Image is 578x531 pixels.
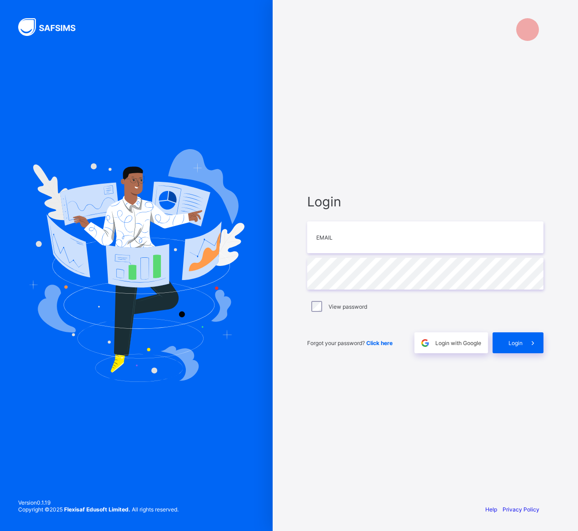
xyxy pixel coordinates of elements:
span: Login [307,194,543,210]
span: Copyright © 2025 All rights reserved. [18,506,179,513]
span: Forgot your password? [307,340,393,346]
label: View password [329,303,367,310]
a: Click here [366,340,393,346]
a: Help [485,506,497,513]
span: Version 0.1.19 [18,499,179,506]
span: Login with Google [435,340,481,346]
strong: Flexisaf Edusoft Limited. [64,506,130,513]
img: SAFSIMS Logo [18,18,86,36]
img: google.396cfc9801f0270233282035f929180a.svg [420,338,430,348]
span: Login [508,340,523,346]
a: Privacy Policy [503,506,539,513]
img: Hero Image [28,149,244,382]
